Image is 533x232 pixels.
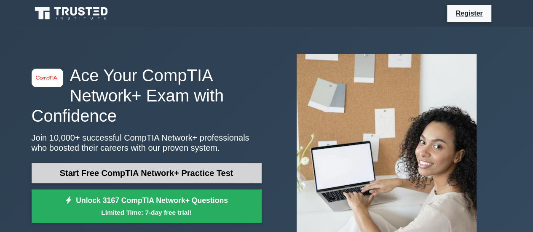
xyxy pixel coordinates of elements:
a: Start Free CompTIA Network+ Practice Test [32,163,262,183]
a: Register [450,8,487,19]
a: Unlock 3167 CompTIA Network+ QuestionsLimited Time: 7-day free trial! [32,189,262,223]
p: Join 10,000+ successful CompTIA Network+ professionals who boosted their careers with our proven ... [32,133,262,153]
small: Limited Time: 7-day free trial! [42,208,251,217]
h1: Ace Your CompTIA Network+ Exam with Confidence [32,65,262,126]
